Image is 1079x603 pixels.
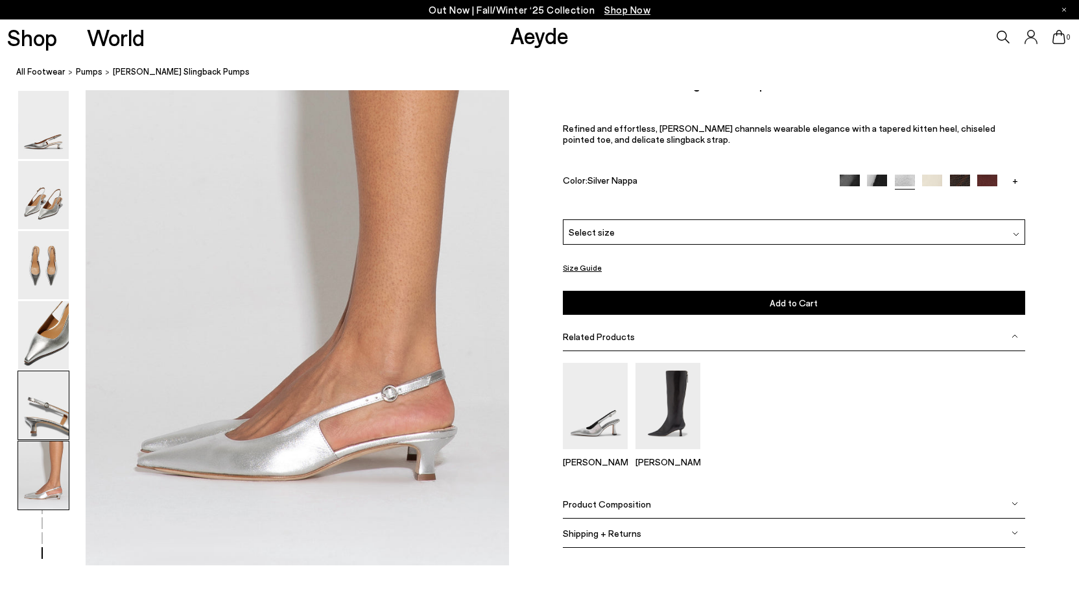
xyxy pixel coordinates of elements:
img: Catrina Slingback Pumps - Image 4 [18,301,69,369]
span: Add to Cart [770,297,818,308]
span: Select size [569,225,615,238]
span: Shipping + Returns [563,527,641,538]
span: 0 [1065,34,1072,41]
p: [PERSON_NAME] [635,456,700,467]
span: Refined and effortless, [PERSON_NAME] channels wearable elegance with a tapered kitten heel, chis... [563,123,995,145]
p: [PERSON_NAME] [563,456,628,467]
nav: breadcrumb [16,55,1079,90]
span: [PERSON_NAME] Slingback Pumps [113,65,250,79]
div: Color: [563,174,825,189]
img: Catrina Slingback Pumps - Image 3 [18,231,69,299]
a: pumps [76,65,102,79]
img: Catrina Slingback Pumps - Image 2 [18,161,69,229]
img: Alexis Dual-Tone High Boots [635,362,700,449]
img: svg%3E [1012,500,1018,507]
img: Catrina Slingback Pumps - Image 6 [18,441,69,510]
a: Aeyde [510,21,569,49]
a: 0 [1052,30,1065,44]
a: Shop [7,26,57,49]
img: Catrina Slingback Pumps - Image 1 [18,91,69,159]
img: svg%3E [1012,530,1018,536]
span: Product Composition [563,498,651,509]
span: Related Products [563,330,635,341]
img: svg%3E [1012,333,1018,339]
img: Fernanda Slingback Pumps [563,362,628,449]
span: Navigate to /collections/new-in [604,4,650,16]
a: Fernanda Slingback Pumps [PERSON_NAME] [563,440,628,467]
span: pumps [76,66,102,77]
img: Catrina Slingback Pumps - Image 5 [18,371,69,439]
a: All Footwear [16,65,65,79]
button: Add to Cart [563,290,1025,314]
a: + [1005,174,1025,186]
a: World [87,26,145,49]
p: Out Now | Fall/Winter ‘25 Collection [429,2,650,18]
img: svg%3E [1013,231,1019,238]
a: Alexis Dual-Tone High Boots [PERSON_NAME] [635,440,700,467]
button: Size Guide [563,259,602,275]
span: Silver Nappa [587,174,637,185]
